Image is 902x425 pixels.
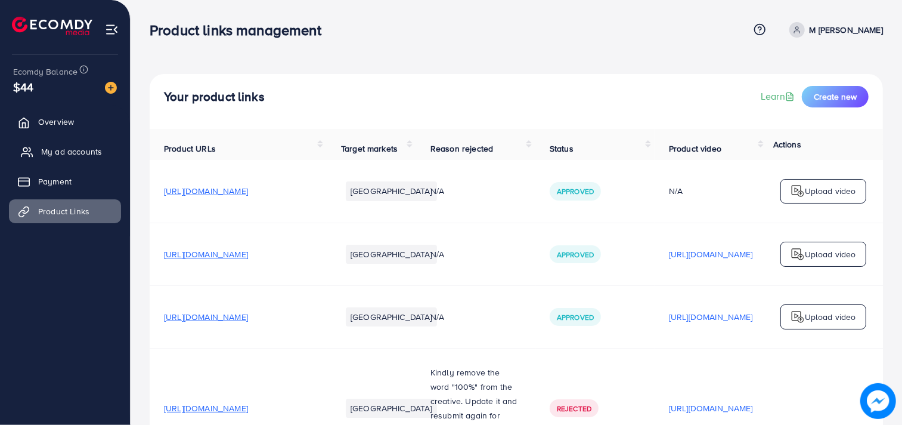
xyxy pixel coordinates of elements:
[805,184,856,198] p: Upload video
[550,143,574,155] span: Status
[164,311,248,323] span: [URL][DOMAIN_NAME]
[9,110,121,134] a: Overview
[346,181,437,201] li: [GEOGRAPHIC_DATA]
[669,247,753,261] p: [URL][DOMAIN_NAME]
[150,21,331,39] h3: Product links management
[805,247,856,261] p: Upload video
[557,250,594,260] span: Approved
[557,186,594,196] span: Approved
[164,143,216,155] span: Product URLs
[38,205,89,217] span: Product Links
[164,248,248,260] span: [URL][DOMAIN_NAME]
[105,82,117,94] img: image
[669,310,753,324] p: [URL][DOMAIN_NAME]
[802,86,869,107] button: Create new
[430,185,444,197] span: N/A
[430,311,444,323] span: N/A
[9,140,121,164] a: My ad accounts
[105,23,119,36] img: menu
[761,90,797,103] a: Learn
[41,146,102,158] span: My ad accounts
[346,245,437,264] li: [GEOGRAPHIC_DATA]
[38,175,72,187] span: Payment
[557,404,591,414] span: Rejected
[430,248,444,260] span: N/A
[341,143,398,155] span: Target markets
[860,383,896,419] img: image
[557,312,594,322] span: Approved
[9,170,121,193] a: Payment
[669,401,753,415] p: [URL][DOMAIN_NAME]
[791,310,805,324] img: logo
[791,247,805,261] img: logo
[810,23,883,37] p: M [PERSON_NAME]
[164,402,248,414] span: [URL][DOMAIN_NAME]
[785,22,883,38] a: M [PERSON_NAME]
[9,199,121,223] a: Product Links
[346,399,437,418] li: [GEOGRAPHIC_DATA]
[669,185,753,197] div: N/A
[805,310,856,324] p: Upload video
[814,91,857,103] span: Create new
[773,138,801,150] span: Actions
[13,66,78,78] span: Ecomdy Balance
[669,143,721,155] span: Product video
[346,307,437,327] li: [GEOGRAPHIC_DATA]
[12,17,92,35] img: logo
[791,184,805,198] img: logo
[13,78,33,96] span: $44
[164,185,248,197] span: [URL][DOMAIN_NAME]
[164,90,265,104] h4: Your product links
[430,143,493,155] span: Reason rejected
[38,116,74,128] span: Overview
